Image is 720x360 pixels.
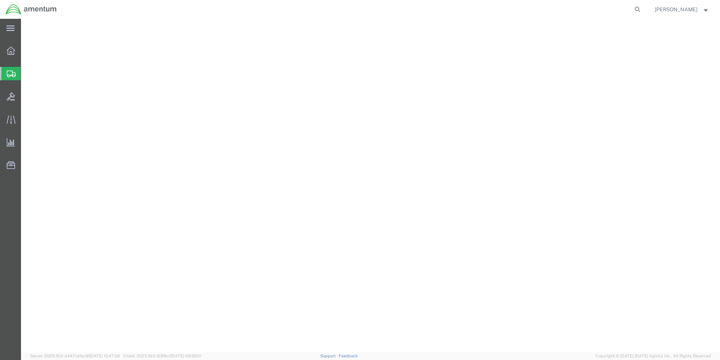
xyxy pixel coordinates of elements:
a: Feedback [339,354,358,358]
span: [DATE] 09:39:01 [171,354,201,358]
span: Steven Sanchez [655,5,697,14]
span: Copyright © [DATE]-[DATE] Agistix Inc., All Rights Reserved [595,353,711,359]
span: Server: 2025.19.0-d447cefac8f [30,354,120,358]
span: [DATE] 10:47:06 [90,354,120,358]
button: [PERSON_NAME] [654,5,710,14]
span: Client: 2025.19.0-129fbcf [123,354,201,358]
a: Support [320,354,339,358]
img: logo [5,4,57,15]
iframe: FS Legacy Container [21,19,720,352]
